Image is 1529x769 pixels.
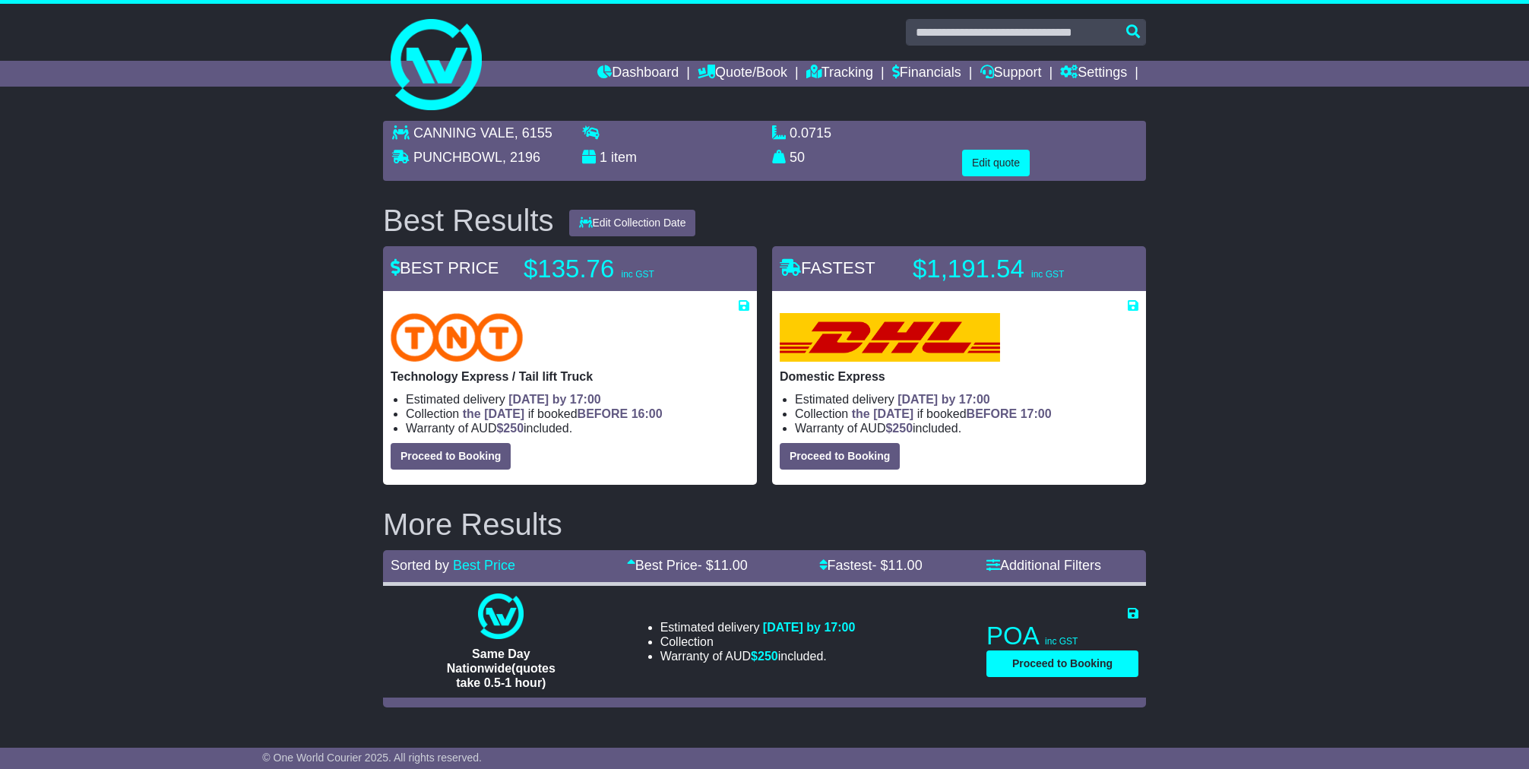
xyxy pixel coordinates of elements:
[806,61,873,87] a: Tracking
[463,407,524,420] span: the [DATE]
[600,150,607,165] span: 1
[503,422,524,435] span: 250
[780,369,1138,384] p: Domestic Express
[780,443,900,470] button: Proceed to Booking
[660,635,856,649] li: Collection
[897,393,990,406] span: [DATE] by 17:00
[383,508,1146,541] h2: More Results
[852,407,1052,420] span: if booked
[852,407,913,420] span: the [DATE]
[872,558,923,573] span: - $
[502,150,540,165] span: , 2196
[447,647,556,689] span: Same Day Nationwide(quotes take 0.5-1 hour)
[758,650,778,663] span: 250
[795,421,1138,435] li: Warranty of AUD included.
[660,649,856,663] li: Warranty of AUD included.
[714,558,748,573] span: 11.00
[453,558,515,573] a: Best Price
[391,258,499,277] span: BEST PRICE
[391,313,523,362] img: TNT Domestic: Technology Express / Tail lift Truck
[524,254,714,284] p: $135.76
[262,752,482,764] span: © One World Courier 2025. All rights reserved.
[632,407,663,420] span: 16:00
[967,407,1018,420] span: BEFORE
[913,254,1103,284] p: $1,191.54
[514,125,552,141] span: , 6155
[406,392,749,407] li: Estimated delivery
[986,558,1101,573] a: Additional Filters
[375,204,562,237] div: Best Results
[1045,636,1078,647] span: inc GST
[391,369,749,384] p: Technology Express / Tail lift Truck
[621,269,654,280] span: inc GST
[391,443,511,470] button: Proceed to Booking
[660,620,856,635] li: Estimated delivery
[795,392,1138,407] li: Estimated delivery
[391,558,449,573] span: Sorted by
[698,558,748,573] span: - $
[1031,269,1064,280] span: inc GST
[478,593,524,639] img: One World Courier: Same Day Nationwide(quotes take 0.5-1 hour)
[508,393,601,406] span: [DATE] by 17:00
[569,210,696,236] button: Edit Collection Date
[885,422,913,435] span: $
[763,621,856,634] span: [DATE] by 17:00
[1021,407,1052,420] span: 17:00
[627,558,748,573] a: Best Price- $11.00
[962,150,1030,176] button: Edit quote
[790,125,831,141] span: 0.0715
[496,422,524,435] span: $
[780,258,875,277] span: FASTEST
[819,558,923,573] a: Fastest- $11.00
[980,61,1042,87] a: Support
[413,125,514,141] span: CANNING VALE
[611,150,637,165] span: item
[986,650,1138,677] button: Proceed to Booking
[698,61,787,87] a: Quote/Book
[406,421,749,435] li: Warranty of AUD included.
[892,422,913,435] span: 250
[578,407,628,420] span: BEFORE
[780,313,1000,362] img: DHL: Domestic Express
[1060,61,1127,87] a: Settings
[790,150,805,165] span: 50
[463,407,663,420] span: if booked
[892,61,961,87] a: Financials
[986,621,1138,651] p: POA
[795,407,1138,421] li: Collection
[406,407,749,421] li: Collection
[597,61,679,87] a: Dashboard
[413,150,502,165] span: PUNCHBOWL
[751,650,778,663] span: $
[888,558,923,573] span: 11.00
